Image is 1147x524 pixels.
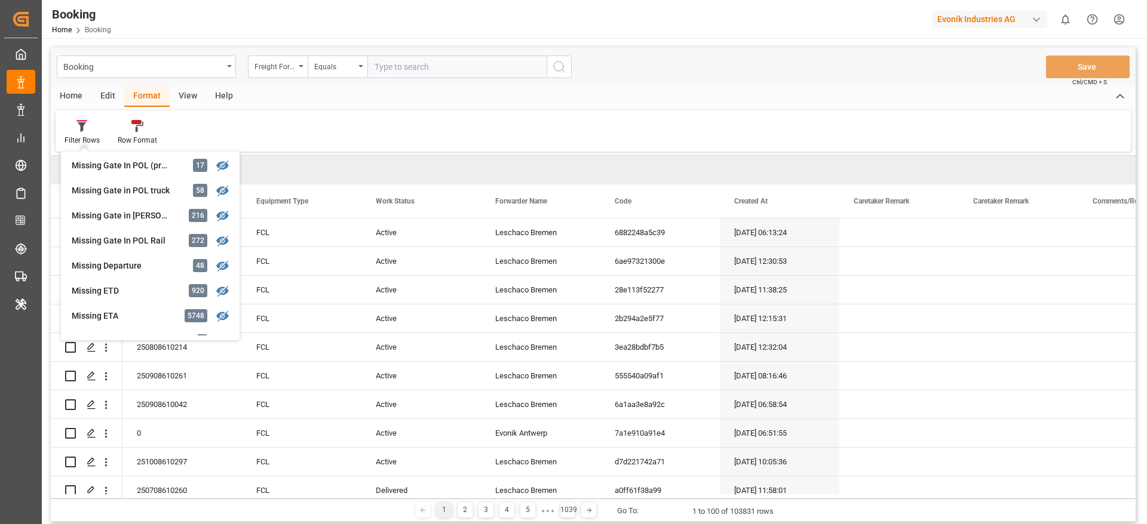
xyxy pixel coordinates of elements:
[361,419,481,447] div: Active
[1052,6,1079,33] button: show 0 new notifications
[72,235,176,247] div: Missing Gate In POL Rail
[51,390,122,419] div: Press SPACE to select this row.
[57,56,236,78] button: open menu
[185,309,207,322] div: 5748
[720,419,839,447] div: [DATE] 06:51:55
[193,184,207,197] div: 58
[560,503,575,517] div: 1039
[600,448,720,476] div: d7d221742a71
[189,284,207,297] div: 920
[1079,6,1106,33] button: Help Center
[600,390,720,418] div: 6a1aa3e8a92c
[361,390,481,418] div: Active
[481,448,600,476] div: Leschaco Bremen
[242,419,361,447] div: FCL
[481,276,600,304] div: Leschaco Bremen
[206,87,242,107] div: Help
[51,362,122,390] div: Press SPACE to select this row.
[495,197,547,205] span: Forwarder Name
[933,11,1047,28] div: Evonik Industries AG
[72,285,176,297] div: Missing ETD
[615,197,631,205] span: Code
[479,503,493,517] div: 3
[254,58,295,72] div: Freight Forwarder's Reference No.
[118,135,157,146] div: Row Format
[197,334,207,347] div: 0
[193,259,207,272] div: 48
[242,218,361,246] div: FCL
[52,5,111,23] div: Booking
[51,218,122,247] div: Press SPACE to select this row.
[308,56,367,78] button: open menu
[52,26,72,34] a: Home
[720,448,839,476] div: [DATE] 10:05:36
[499,503,514,517] div: 4
[51,87,91,107] div: Home
[547,56,572,78] button: search button
[314,58,355,72] div: Equals
[720,362,839,390] div: [DATE] 08:16:46
[51,304,122,333] div: Press SPACE to select this row.
[600,276,720,304] div: 28e113f52277
[51,448,122,476] div: Press SPACE to select this row.
[51,419,122,448] div: Press SPACE to select this row.
[720,247,839,275] div: [DATE] 12:30:53
[72,260,176,272] div: Missing Departure
[437,503,452,517] div: 1
[600,333,720,361] div: 3ea28bdbf7b5
[63,58,223,73] div: Booking
[91,87,124,107] div: Edit
[600,419,720,447] div: 7a1e910a91e4
[361,448,481,476] div: Active
[242,476,361,504] div: FCL
[65,135,100,146] div: Filter Rows
[72,209,176,222] div: Missing Gate in [PERSON_NAME]
[361,218,481,246] div: Active
[170,87,206,107] div: View
[720,218,839,246] div: [DATE] 06:13:24
[720,276,839,304] div: [DATE] 11:38:25
[51,247,122,276] div: Press SPACE to select this row.
[600,218,720,246] div: 6882248a5c39
[122,390,242,418] div: 250908610042
[361,276,481,304] div: Active
[361,304,481,332] div: Active
[367,56,547,78] input: Type to search
[481,476,600,504] div: Leschaco Bremen
[541,506,554,515] div: ● ● ●
[242,247,361,275] div: FCL
[242,276,361,304] div: FCL
[376,197,415,205] span: Work Status
[973,197,1029,205] span: Caretaker Remark
[600,362,720,390] div: 555540a09af1
[1072,78,1107,87] span: Ctrl/CMD + S
[617,505,639,517] div: Go To:
[51,276,122,304] div: Press SPACE to select this row.
[720,390,839,418] div: [DATE] 06:58:54
[72,335,176,347] div: EventsNotGivenByCarrier
[124,87,170,107] div: Format
[720,304,839,332] div: [DATE] 12:15:31
[933,8,1052,30] button: Evonik Industries AG
[189,209,207,222] div: 216
[72,184,176,197] div: Missing Gate in POL truck
[720,333,839,361] div: [DATE] 12:32:04
[122,362,242,390] div: 250908610261
[193,159,207,172] div: 17
[51,333,122,362] div: Press SPACE to select this row.
[600,247,720,275] div: 6ae97321300e
[256,197,308,205] span: Equipment Type
[361,362,481,390] div: Active
[520,503,535,517] div: 5
[481,419,600,447] div: Evonik Antwerp
[720,476,839,504] div: [DATE] 11:58:01
[481,333,600,361] div: Leschaco Bremen
[361,247,481,275] div: Active
[122,333,242,361] div: 250808610214
[51,476,122,505] div: Press SPACE to select this row.
[481,304,600,332] div: Leschaco Bremen
[242,362,361,390] div: FCL
[734,197,768,205] span: Created At
[361,333,481,361] div: Active
[72,310,176,322] div: Missing ETA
